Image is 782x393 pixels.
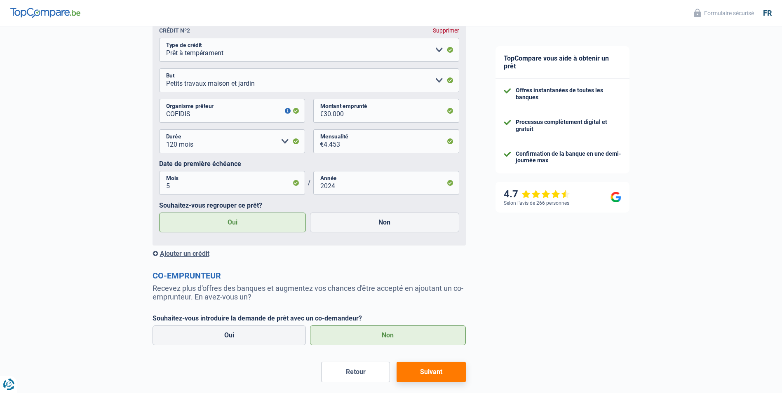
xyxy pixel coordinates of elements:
[153,250,466,257] div: Ajouter un crédit
[10,8,80,18] img: TopCompare Logo
[321,362,390,382] button: Retour
[504,200,569,206] div: Selon l’avis de 266 personnes
[516,119,621,133] div: Processus complètement digital et gratuit
[159,160,459,168] label: Date de première échéance
[153,284,466,301] p: Recevez plus d'offres des banques et augmentez vos chances d'être accepté en ajoutant un co-empru...
[763,9,772,18] div: fr
[313,129,324,153] span: €
[310,213,459,232] label: Non
[689,6,759,20] button: Formulaire sécurisé
[313,171,459,195] input: AAAA
[159,27,190,34] div: Crédit nº2
[153,271,466,281] h2: Co-emprunteur
[159,171,305,195] input: MM
[496,46,629,79] div: TopCompare vous aide à obtenir un prêt
[504,188,570,200] div: 4.7
[153,325,306,345] label: Oui
[397,362,465,382] button: Suivant
[516,150,621,164] div: Confirmation de la banque en une demi-journée max
[159,201,459,209] label: Souhaitez-vous regrouper ce prêt?
[313,99,324,123] span: €
[433,27,459,34] div: Supprimer
[305,179,313,187] span: /
[153,314,466,322] label: Souhaitez-vous introduire la demande de prêt avec un co-demandeur?
[159,213,306,232] label: Oui
[310,325,466,345] label: Non
[516,87,621,101] div: Offres instantanées de toutes les banques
